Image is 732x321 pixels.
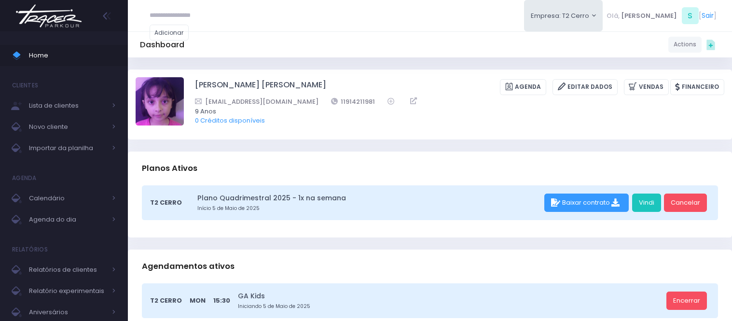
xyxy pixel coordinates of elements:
span: T2 Cerro [150,296,182,306]
span: Relatório experimentais [29,285,106,297]
a: Encerrar [666,292,707,310]
a: Adicionar [150,25,189,41]
span: Relatórios de clientes [29,264,106,276]
div: [ ] [603,5,720,27]
span: 15:30 [213,296,230,306]
a: Editar Dados [552,79,618,95]
a: [PERSON_NAME] [PERSON_NAME] [195,79,326,95]
img: Alice Freire Lucco [136,77,184,126]
span: Aniversários [29,306,106,319]
a: Agenda [500,79,546,95]
span: Importar da planilha [29,142,106,154]
a: Sair [702,11,714,21]
span: Mon [190,296,206,306]
span: [PERSON_NAME] [621,11,677,21]
a: 11914211981 [331,97,375,107]
h3: Agendamentos ativos [142,252,235,280]
span: Agenda do dia [29,213,106,226]
h4: Agenda [12,168,37,188]
a: Financeiro [670,79,724,95]
h3: Planos Ativos [142,154,197,182]
span: Olá, [607,11,620,21]
a: GA Kids [238,291,663,301]
a: Vendas [624,79,669,95]
div: Baixar contrato [544,194,629,212]
span: Novo cliente [29,121,106,133]
span: T2 Cerro [150,198,182,208]
span: Lista de clientes [29,99,106,112]
span: S [682,7,699,24]
h4: Relatórios [12,240,48,259]
span: 9 Anos [195,107,712,116]
a: Vindi [632,194,661,212]
a: Cancelar [664,194,707,212]
div: Quick actions [702,35,720,54]
h5: Dashboard [140,40,184,50]
a: Plano Quadrimestral 2025 - 1x na semana [197,193,541,203]
h4: Clientes [12,76,38,95]
label: Alterar foto de perfil [136,77,184,128]
small: Início 5 de Maio de 2025 [197,205,541,212]
a: 0 Créditos disponíveis [195,116,265,125]
span: Calendário [29,192,106,205]
small: Iniciando 5 de Maio de 2025 [238,303,663,310]
a: Actions [668,37,702,53]
span: Home [29,49,116,62]
a: [EMAIL_ADDRESS][DOMAIN_NAME] [195,97,318,107]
